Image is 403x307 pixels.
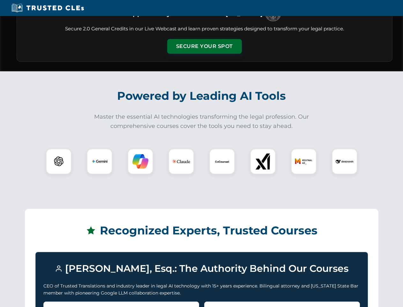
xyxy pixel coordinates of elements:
[35,219,368,242] h2: Recognized Experts, Trusted Courses
[49,152,68,171] img: ChatGPT Logo
[167,39,242,54] button: Secure Your Spot
[255,153,271,169] img: xAI Logo
[92,153,108,169] img: Gemini Logo
[43,260,360,277] h3: [PERSON_NAME], Esq.: The Authority Behind Our Courses
[336,153,354,170] img: DeepSeek Logo
[87,149,112,174] div: Gemini
[90,112,313,131] p: Master the essential AI technologies transforming the legal profession. Our comprehensive courses...
[128,149,153,174] div: Copilot
[291,149,317,174] div: Mistral AI
[25,85,378,107] h2: Powered by Leading AI Tools
[250,149,276,174] div: xAI
[43,282,360,297] p: CEO of Trusted Translations and industry leader in legal AI technology with 15+ years experience....
[10,3,86,13] img: Trusted CLEs
[295,153,313,170] img: Mistral AI Logo
[214,153,230,169] img: CoCounsel Logo
[25,25,384,33] p: Secure 2.0 General Credits in our Live Webcast and learn proven strategies designed to transform ...
[209,149,235,174] div: CoCounsel
[132,153,148,169] img: Copilot Logo
[46,149,71,174] div: ChatGPT
[172,153,190,170] img: Claude Logo
[332,149,357,174] div: DeepSeek
[168,149,194,174] div: Claude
